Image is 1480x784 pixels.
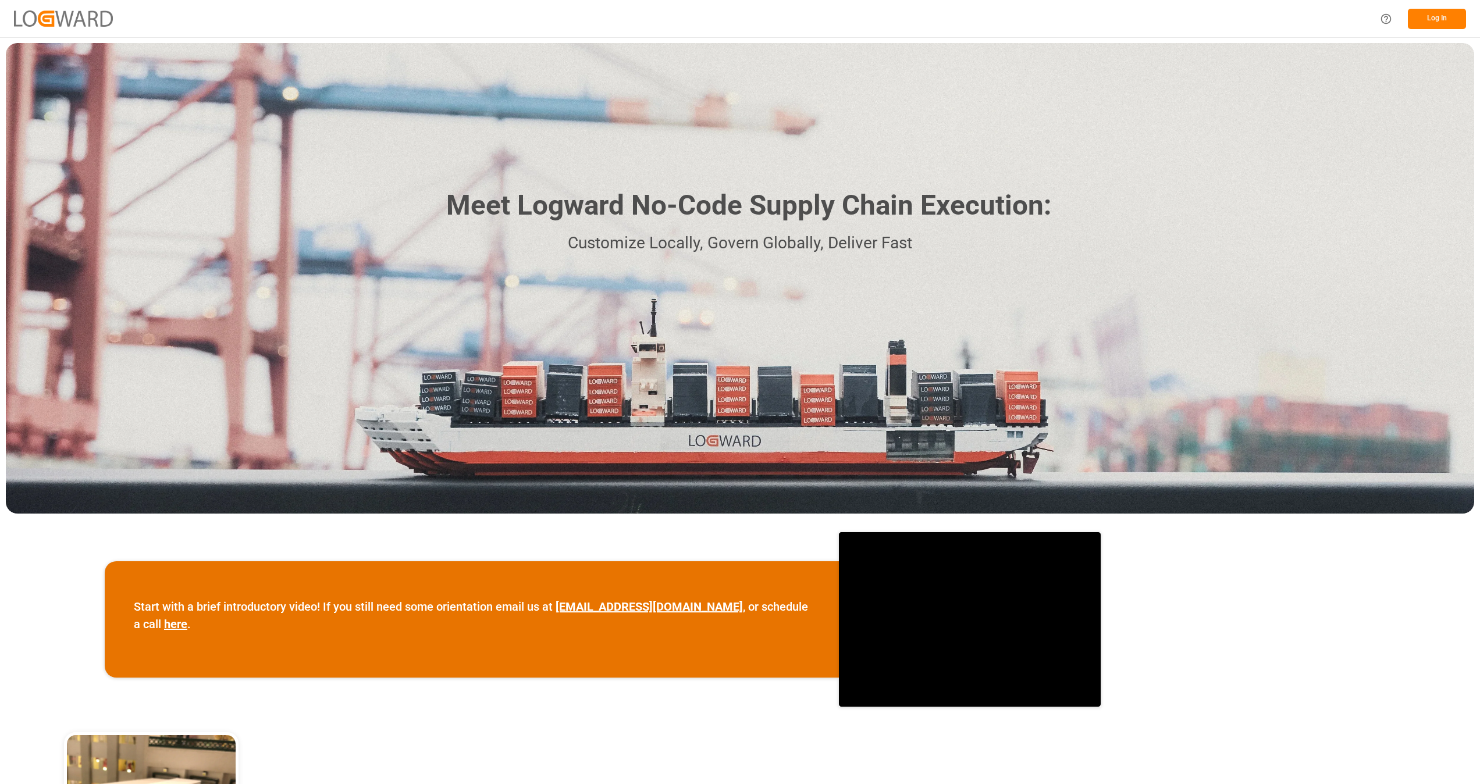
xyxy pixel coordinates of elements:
[556,600,743,614] a: [EMAIL_ADDRESS][DOMAIN_NAME]
[446,185,1051,226] h1: Meet Logward No-Code Supply Chain Execution:
[134,598,810,633] p: Start with a brief introductory video! If you still need some orientation email us at , or schedu...
[429,230,1051,256] p: Customize Locally, Govern Globally, Deliver Fast
[14,10,113,26] img: Logward_new_orange.png
[1408,9,1466,29] button: Log In
[1373,6,1399,32] button: Help Center
[164,617,187,631] a: here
